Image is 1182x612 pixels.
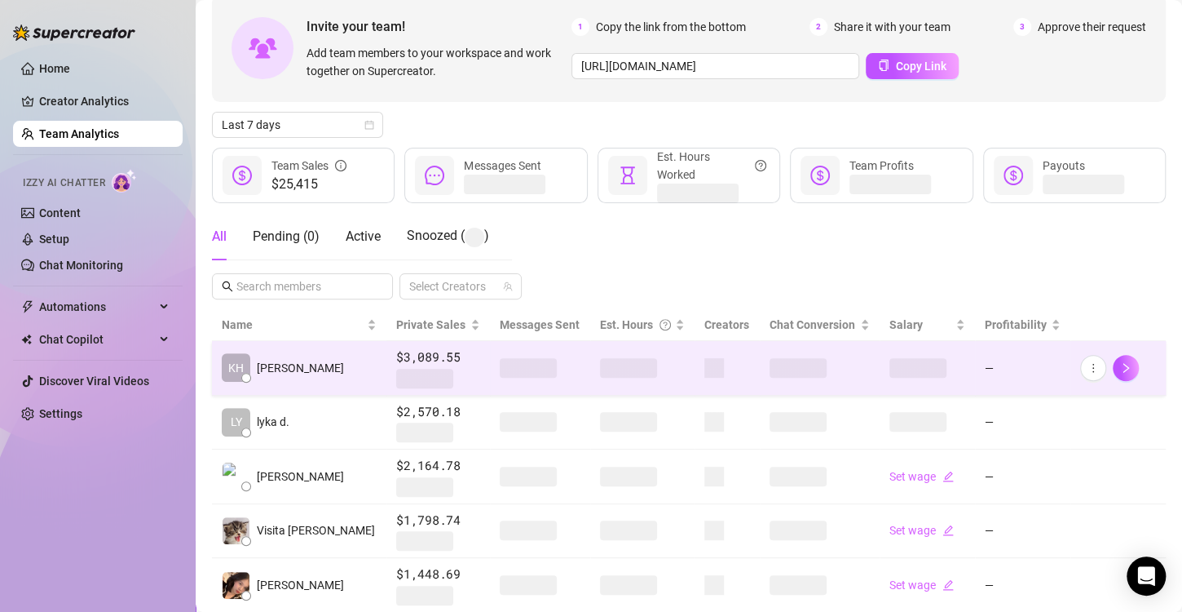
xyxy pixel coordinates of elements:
[809,18,827,36] span: 2
[39,88,170,114] a: Creator Analytics
[985,318,1047,331] span: Profitability
[396,402,479,422] span: $2,570.18
[1120,362,1131,374] span: right
[407,228,489,243] span: Snoozed ( )
[810,166,830,185] span: dollar-circle
[942,525,954,536] span: edit
[834,18,950,36] span: Share it with your team
[889,470,954,483] a: Set wageedit
[271,157,346,175] div: Team Sales
[307,16,571,37] span: Invite your team!
[571,18,589,36] span: 1
[464,159,540,172] span: Messages Sent
[396,565,479,584] span: $1,448.69
[39,259,123,272] a: Chat Monitoring
[39,127,119,140] a: Team Analytics
[396,348,479,367] span: $3,089.55
[228,359,244,377] span: KH
[212,227,227,246] div: All
[942,471,954,482] span: edit
[307,44,565,80] span: Add team members to your workspace and work together on Supercreator.
[889,579,954,592] a: Set wageedit
[657,148,766,184] div: Est. Hours Worked
[866,53,959,79] button: Copy Link
[878,60,889,71] span: copy
[889,318,923,331] span: Salary
[975,396,1070,450] td: —
[618,166,637,185] span: hourglass
[257,576,344,594] span: [PERSON_NAME]
[222,316,364,334] span: Name
[364,120,374,130] span: calendar
[975,450,1070,504] td: —
[1038,18,1146,36] span: Approve their request
[425,166,444,185] span: message
[212,309,386,341] th: Name
[39,326,155,353] span: Chat Copilot
[222,281,233,292] span: search
[223,517,249,544] img: Visita Renz Edw…
[396,456,479,476] span: $2,164.78
[39,233,69,246] a: Setup
[659,316,671,334] span: question-circle
[889,524,954,537] a: Set wageedit
[223,572,249,599] img: Joyce Valerio
[975,341,1070,396] td: —
[1087,362,1099,374] span: more
[849,159,914,172] span: Team Profits
[695,309,760,341] th: Creators
[975,504,1070,559] td: —
[39,62,70,75] a: Home
[755,148,766,184] span: question-circle
[500,318,580,331] span: Messages Sent
[13,24,135,41] img: logo-BBDzfeDw.svg
[257,413,289,431] span: lyka d.
[271,175,346,194] span: $25,415
[896,60,946,73] span: Copy Link
[257,359,344,377] span: [PERSON_NAME]
[231,413,242,431] span: LY
[39,206,81,220] a: Content
[335,157,346,175] span: info-circle
[39,375,149,388] a: Discover Viral Videos
[346,228,381,244] span: Active
[23,175,105,191] span: Izzy AI Chatter
[21,334,32,345] img: Chat Copilot
[596,18,746,36] span: Copy the link from the bottom
[223,463,249,490] img: Paul James Sori…
[253,227,320,246] div: Pending ( 0 )
[770,318,855,331] span: Chat Conversion
[1013,18,1031,36] span: 3
[257,468,344,486] span: [PERSON_NAME]
[236,277,370,295] input: Search members
[39,294,155,320] span: Automations
[257,521,375,539] span: Visita [PERSON_NAME]
[232,166,252,185] span: dollar-circle
[21,300,34,313] span: thunderbolt
[39,407,82,420] a: Settings
[222,113,373,137] span: Last 7 days
[503,282,513,291] span: team
[600,316,672,334] div: Est. Hours
[942,579,954,591] span: edit
[1003,166,1023,185] span: dollar-circle
[396,511,479,530] span: $1,798.74
[1127,557,1166,596] div: Open Intercom Messenger
[1043,159,1085,172] span: Payouts
[112,169,137,193] img: AI Chatter
[396,318,465,331] span: Private Sales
